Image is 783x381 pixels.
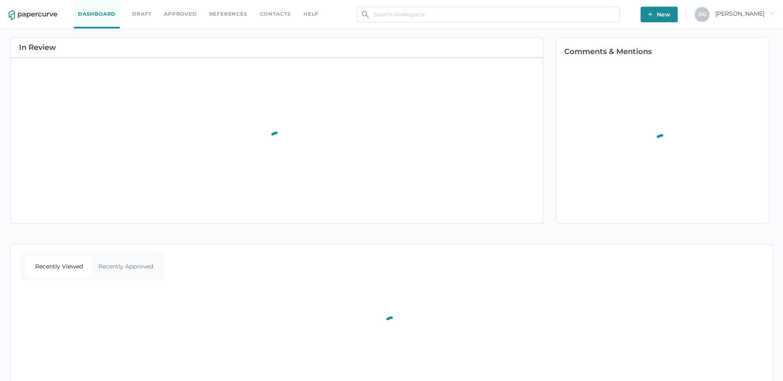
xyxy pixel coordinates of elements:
[648,7,670,22] span: New
[375,306,409,344] div: animation
[303,9,319,19] div: help
[646,124,679,162] div: animation
[357,7,620,22] input: Search Workspace
[715,10,774,17] span: [PERSON_NAME]
[362,11,369,18] img: search.bf03fe8b.svg
[641,7,678,22] button: New
[9,10,57,20] img: papercurve-logo-colour.7244d18c.svg
[564,48,769,55] h2: Comments & Mentions
[19,44,56,51] h2: In Review
[648,12,653,16] img: plus-white.e19ec114.svg
[260,9,291,19] a: Contacts
[698,11,706,17] span: O G
[769,10,774,16] i: arrow_right
[92,256,159,277] div: Recently Approved
[260,122,294,160] div: animation
[164,9,196,19] a: Approved
[209,9,248,19] a: References
[26,256,92,277] div: Recently Viewed
[132,9,151,19] a: Draft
